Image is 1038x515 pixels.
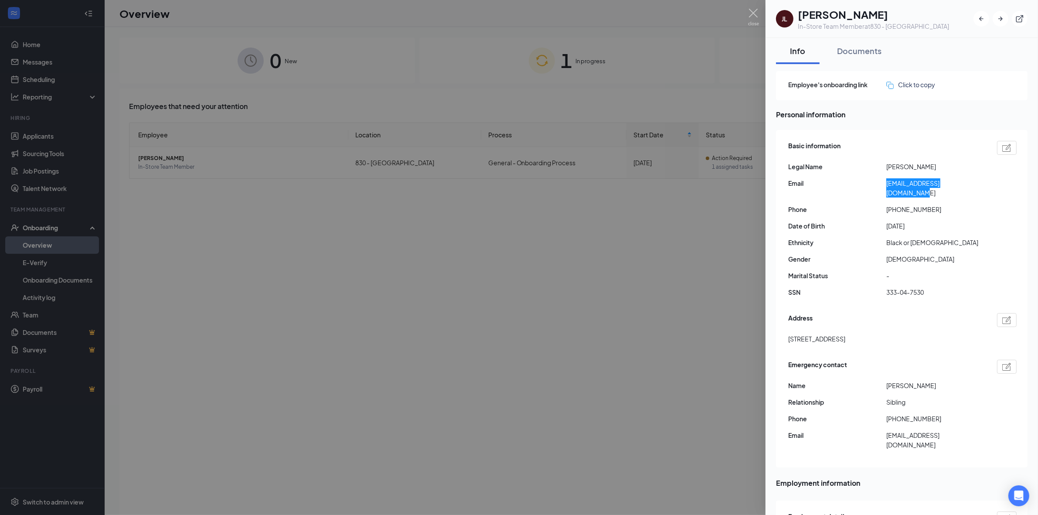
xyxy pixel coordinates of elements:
[788,381,886,390] span: Name
[788,414,886,423] span: Phone
[782,14,788,23] div: JL
[886,205,984,214] span: [PHONE_NUMBER]
[886,381,984,390] span: [PERSON_NAME]
[788,334,845,344] span: [STREET_ADDRESS]
[788,141,841,155] span: Basic information
[1008,485,1029,506] div: Open Intercom Messenger
[886,238,984,247] span: Black or [DEMOGRAPHIC_DATA]
[776,109,1028,120] span: Personal information
[886,82,894,89] img: click-to-copy.71757273a98fde459dfc.svg
[993,11,1008,27] button: ArrowRight
[788,221,886,231] span: Date of Birth
[886,287,984,297] span: 333-04-7530
[886,221,984,231] span: [DATE]
[788,287,886,297] span: SSN
[788,254,886,264] span: Gender
[788,178,886,188] span: Email
[973,11,989,27] button: ArrowLeftNew
[788,80,886,89] span: Employee's onboarding link
[977,14,986,23] svg: ArrowLeftNew
[776,477,1028,488] span: Employment information
[788,360,847,374] span: Emergency contact
[886,397,984,407] span: Sibling
[837,45,881,56] div: Documents
[785,45,811,56] div: Info
[788,271,886,280] span: Marital Status
[886,178,984,198] span: [EMAIL_ADDRESS][DOMAIN_NAME]
[788,430,886,440] span: Email
[798,7,949,22] h1: [PERSON_NAME]
[886,254,984,264] span: [DEMOGRAPHIC_DATA]
[788,397,886,407] span: Relationship
[788,162,886,171] span: Legal Name
[886,80,935,89] button: Click to copy
[996,14,1005,23] svg: ArrowRight
[886,430,984,450] span: [EMAIL_ADDRESS][DOMAIN_NAME]
[1015,14,1024,23] svg: ExternalLink
[886,162,984,171] span: [PERSON_NAME]
[788,205,886,214] span: Phone
[788,313,813,327] span: Address
[788,238,886,247] span: Ethnicity
[1012,11,1028,27] button: ExternalLink
[886,271,984,280] span: -
[798,22,949,31] div: In-Store Team Member at 830 - [GEOGRAPHIC_DATA]
[886,414,984,423] span: [PHONE_NUMBER]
